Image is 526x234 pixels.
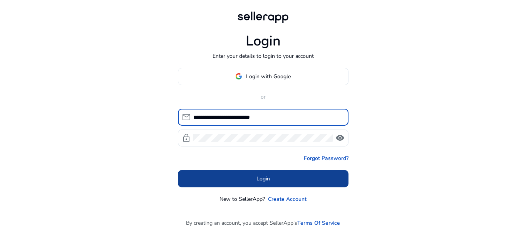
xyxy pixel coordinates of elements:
[297,219,340,227] a: Terms Of Service
[213,52,314,60] p: Enter your details to login to your account
[246,33,281,49] h1: Login
[182,133,191,143] span: lock
[182,113,191,122] span: mail
[246,72,291,81] span: Login with Google
[219,195,265,203] p: New to SellerApp?
[178,170,348,187] button: Login
[304,154,348,162] a: Forgot Password?
[256,175,270,183] span: Login
[235,73,242,80] img: google-logo.svg
[268,195,307,203] a: Create Account
[178,68,348,85] button: Login with Google
[335,133,345,143] span: visibility
[178,93,348,101] p: or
